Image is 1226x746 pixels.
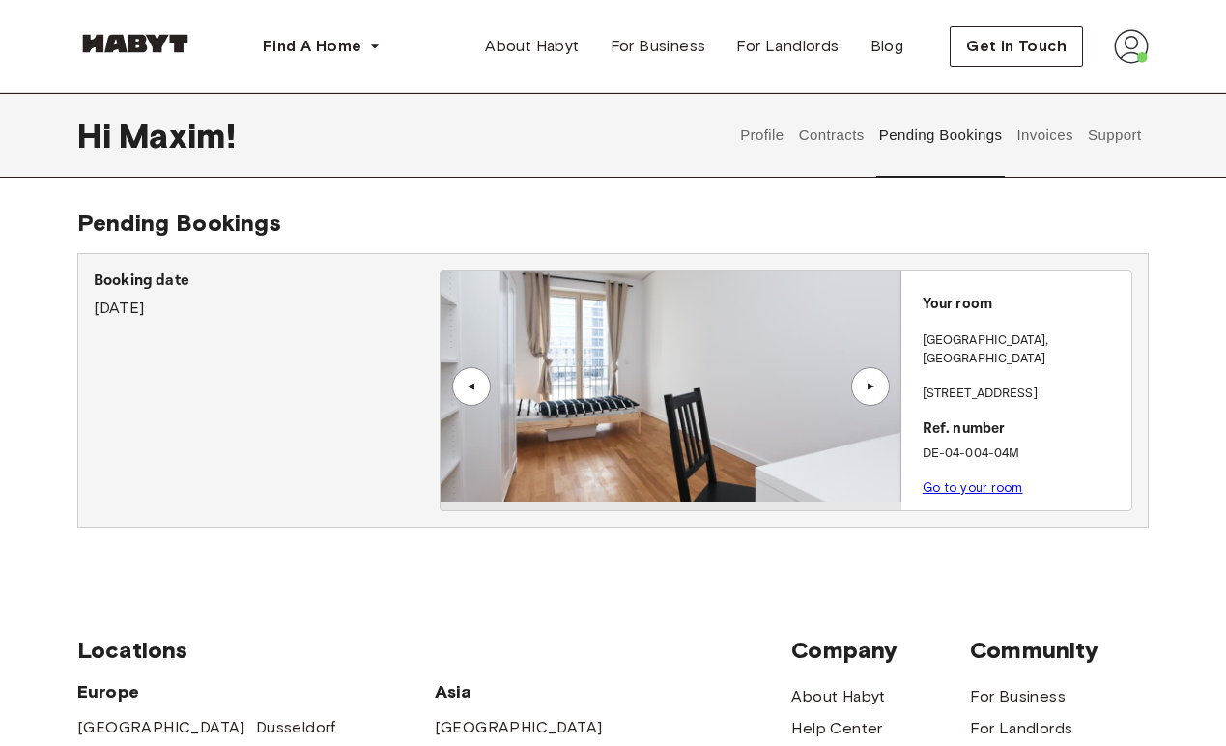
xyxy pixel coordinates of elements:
[738,93,787,178] button: Profile
[77,115,119,156] span: Hi
[736,35,839,58] span: For Landlords
[923,294,1124,316] p: Your room
[77,636,791,665] span: Locations
[923,418,1124,441] p: Ref. number
[94,270,440,293] p: Booking date
[595,27,722,66] a: For Business
[923,331,1124,369] p: [GEOGRAPHIC_DATA] , [GEOGRAPHIC_DATA]
[791,636,970,665] span: Company
[256,716,336,739] a: Dusseldorf
[970,636,1149,665] span: Community
[247,27,396,66] button: Find A Home
[796,93,867,178] button: Contracts
[1114,29,1149,64] img: avatar
[970,685,1066,708] a: For Business
[77,209,281,237] span: Pending Bookings
[923,480,1023,495] a: Go to your room
[485,35,579,58] span: About Habyt
[94,270,440,320] div: [DATE]
[923,445,1124,464] p: DE-04-004-04M
[721,27,854,66] a: For Landlords
[1085,93,1144,178] button: Support
[861,381,880,392] div: ▲
[1014,93,1075,178] button: Invoices
[611,35,706,58] span: For Business
[791,685,885,708] a: About Habyt
[870,35,904,58] span: Blog
[77,716,245,739] a: [GEOGRAPHIC_DATA]
[923,385,1124,404] p: [STREET_ADDRESS]
[733,93,1149,178] div: user profile tabs
[435,716,603,739] a: [GEOGRAPHIC_DATA]
[263,35,361,58] span: Find A Home
[970,717,1072,740] a: For Landlords
[791,717,882,740] a: Help Center
[950,26,1083,67] button: Get in Touch
[119,115,236,156] span: Maxim !
[462,381,481,392] div: ▲
[855,27,920,66] a: Blog
[876,93,1005,178] button: Pending Bookings
[966,35,1067,58] span: Get in Touch
[470,27,594,66] a: About Habyt
[77,34,193,53] img: Habyt
[77,680,435,703] span: Europe
[435,680,613,703] span: Asia
[441,271,900,502] img: Image of the room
